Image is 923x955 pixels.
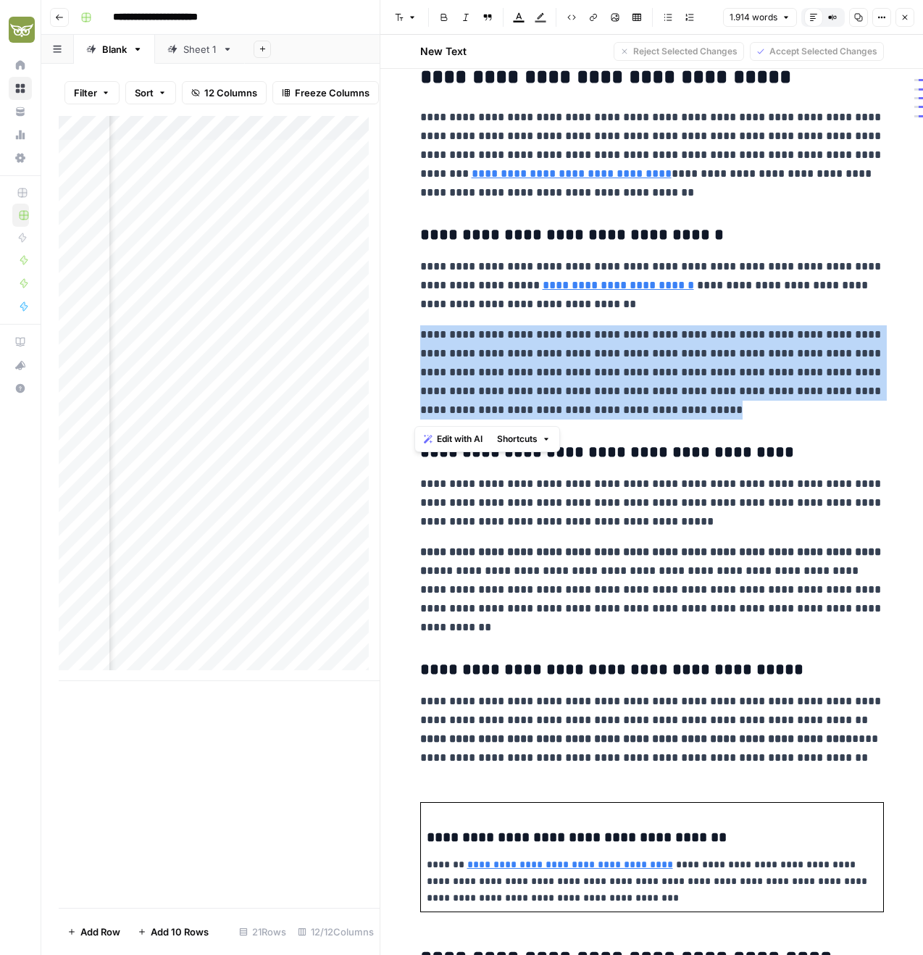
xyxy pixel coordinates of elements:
span: Edit with AI [437,433,483,446]
a: Your Data [9,100,32,123]
a: Settings [9,146,32,170]
button: Workspace: Evergreen Media [9,12,32,48]
img: Evergreen Media Logo [9,17,35,43]
span: Accept Selected Changes [769,45,877,58]
div: Sheet 1 [183,42,217,57]
a: Browse [9,77,32,100]
button: 12 Columns [182,81,267,104]
span: Shortcuts [497,433,538,446]
div: 21 Rows [233,920,292,943]
span: Sort [135,86,154,100]
a: Sheet 1 [155,35,245,64]
button: Freeze Columns [272,81,379,104]
button: 1.914 words [723,8,797,27]
button: Edit with AI [418,430,488,449]
button: Filter [64,81,120,104]
span: Add 10 Rows [151,925,209,939]
a: Usage [9,123,32,146]
span: 12 Columns [204,86,257,100]
a: AirOps Academy [9,330,32,354]
button: Shortcuts [491,430,556,449]
button: Sort [125,81,176,104]
button: Add 10 Rows [129,920,217,943]
button: Help + Support [9,377,32,400]
span: 1.914 words [730,11,777,24]
span: Freeze Columns [295,86,369,100]
button: What's new? [9,354,32,377]
a: Blank [74,35,155,64]
span: Filter [74,86,97,100]
div: What's new? [9,354,31,376]
div: Blank [102,42,127,57]
button: Accept Selected Changes [750,42,884,61]
span: Reject Selected Changes [633,45,738,58]
button: Reject Selected Changes [614,42,744,61]
a: Home [9,54,32,77]
div: 12/12 Columns [292,920,380,943]
h2: New Text [420,44,467,59]
button: Add Row [59,920,129,943]
span: Add Row [80,925,120,939]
